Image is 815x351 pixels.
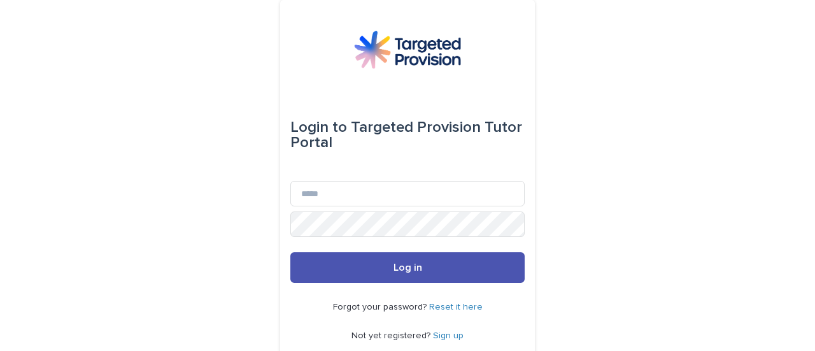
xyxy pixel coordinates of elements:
[429,303,483,312] a: Reset it here
[433,331,464,340] a: Sign up
[333,303,429,312] span: Forgot your password?
[351,331,433,340] span: Not yet registered?
[290,120,347,135] span: Login to
[354,31,461,69] img: M5nRWzHhSzIhMunXDL62
[393,262,422,273] span: Log in
[290,110,525,161] div: Targeted Provision Tutor Portal
[290,252,525,283] button: Log in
